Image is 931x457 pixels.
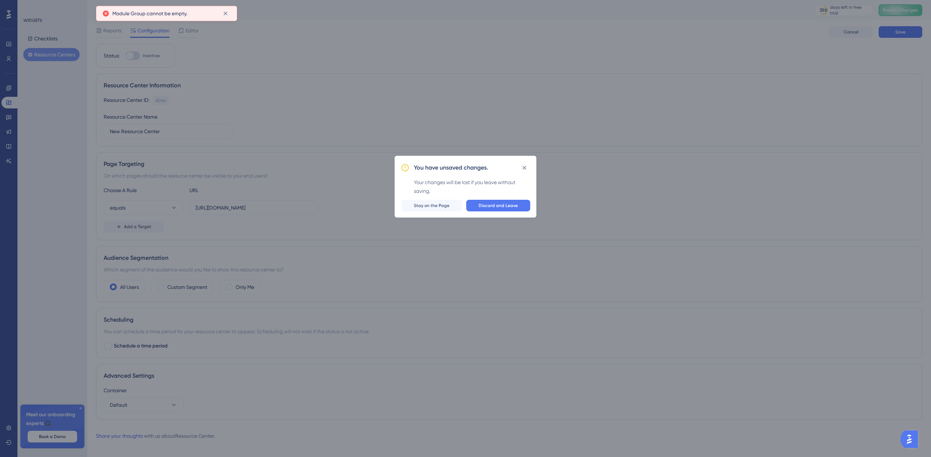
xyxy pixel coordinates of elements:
[900,428,922,450] iframe: UserGuiding AI Assistant Launcher
[414,203,449,208] span: Stay on the Page
[414,163,488,172] h2: You have unsaved changes.
[479,203,518,208] span: Discard and Leave
[112,9,187,18] span: Module Group cannot be empty.
[414,178,530,195] div: Your changes will be lost if you leave without saving.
